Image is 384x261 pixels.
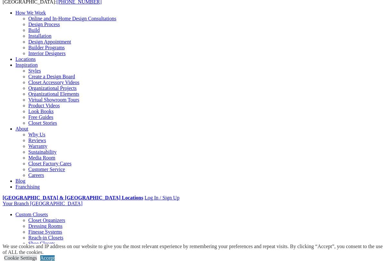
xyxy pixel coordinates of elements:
a: Closet Organizers [28,217,65,223]
a: Online and In-Home Design Consultations [28,16,116,21]
a: Customer Service [28,167,65,172]
a: Interior Designers [28,51,66,56]
a: Virtual Showroom Tours [28,97,79,102]
a: Sustainability [28,149,57,155]
a: Product Videos [28,103,60,108]
a: Log In / Sign Up [144,195,179,200]
a: Build [28,27,40,33]
a: Why Us [28,132,45,137]
a: Dressing Rooms [28,223,62,229]
a: Custom Closets [15,212,48,217]
a: Organizational Elements [28,91,79,97]
a: Closet Factory Cares [28,161,71,166]
a: Shoe Closets [28,241,55,246]
a: Finesse Systems [28,229,62,235]
a: Closet Stories [28,120,57,126]
span: [GEOGRAPHIC_DATA] [30,201,82,206]
a: Blog [15,178,25,184]
a: Accept [40,255,55,261]
a: Your Branch [GEOGRAPHIC_DATA] [3,201,83,206]
span: Your Branch [3,201,29,206]
a: Installation [28,33,51,39]
a: Look Books [28,109,54,114]
a: Styles [28,68,41,73]
a: How We Work [15,10,46,15]
a: Design Process [28,22,60,27]
div: We use cookies and IP address on our website to give you the most relevant experience by remember... [3,244,384,255]
a: About [15,126,28,131]
a: Free Guides [28,114,53,120]
a: Reach-in Closets [28,235,63,240]
a: [GEOGRAPHIC_DATA] & [GEOGRAPHIC_DATA] Locations [3,195,143,200]
a: Create a Design Board [28,74,75,79]
a: Builder Programs [28,45,65,50]
a: Media Room [28,155,55,160]
a: Cookie Settings [4,255,37,261]
a: Design Appointment [28,39,71,44]
a: Franchising [15,184,40,189]
a: Warranty [28,143,47,149]
a: Careers [28,172,44,178]
a: Reviews [28,138,46,143]
a: Organizational Projects [28,85,77,91]
a: Inspiration [15,62,38,68]
a: Locations [15,56,36,62]
a: Closet Accessory Videos [28,80,79,85]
